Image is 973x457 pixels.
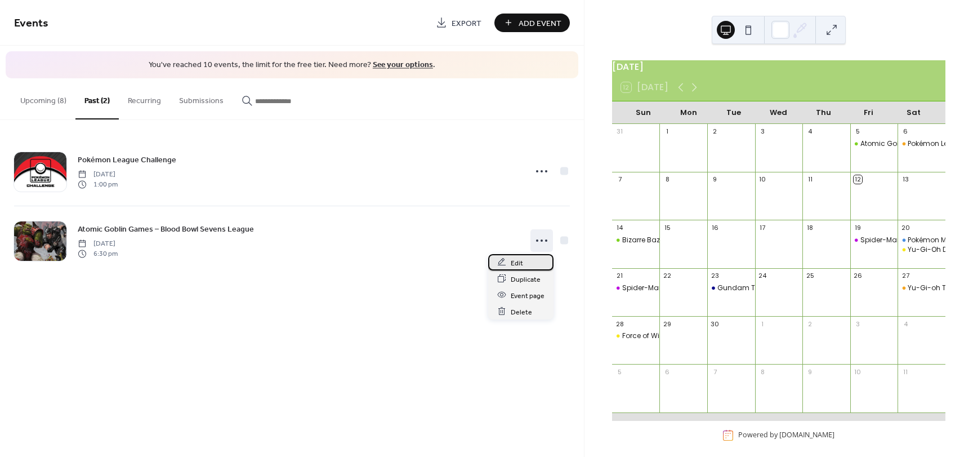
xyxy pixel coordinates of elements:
div: 4 [901,320,909,328]
div: 10 [758,175,767,184]
div: Powered by [738,431,834,440]
div: 23 [711,272,719,280]
div: 9 [806,367,814,376]
div: 2 [806,320,814,328]
span: Export [452,17,481,29]
div: 7 [615,175,624,184]
div: 6 [901,127,909,136]
div: 3 [854,320,862,328]
div: Bizarre Bazaar Game Exchange [612,236,660,245]
span: Atomic Goblin Games – Blood Bowl Sevens League [78,223,254,235]
div: 6 [663,367,671,376]
div: 31 [615,127,624,136]
div: 10 [854,367,862,376]
span: Delete [511,306,532,318]
div: 5 [615,367,624,376]
div: 8 [663,175,671,184]
div: Gundam TCG Newtype Challenge [707,283,755,293]
div: Force of Will Paradox Tournament! [622,331,739,341]
span: Event page [511,290,544,301]
div: 26 [854,272,862,280]
div: [DATE] [612,60,945,74]
div: Bizarre Bazaar Game Exchange [622,236,732,245]
div: 24 [758,272,767,280]
div: 18 [806,223,814,232]
span: 1:00 pm [78,180,118,190]
span: [DATE] [78,169,118,179]
a: Atomic Goblin Games – Blood Bowl Sevens League [78,223,254,236]
span: [DATE] [78,238,118,249]
a: Export [427,14,490,32]
div: Tue [711,101,756,124]
div: 27 [901,272,909,280]
div: 9 [711,175,719,184]
div: 8 [758,367,767,376]
div: 11 [901,367,909,376]
div: Pokémon Mega Evolutions Prerelease [898,236,945,245]
button: Past (2) [75,78,119,119]
div: Gundam TCG Newtype Challenge [717,283,834,293]
button: Recurring [119,78,170,118]
div: Sun [621,101,666,124]
div: Spider-Man Magic the Gathering Prerelease [612,283,660,293]
div: 25 [806,272,814,280]
span: 6:30 pm [78,249,118,259]
div: Atomic Goblin Games – Blood Bowl Sevens League [850,139,898,149]
div: 13 [901,175,909,184]
div: 1 [663,127,671,136]
div: 28 [615,320,624,328]
div: 22 [663,272,671,280]
div: Fri [846,101,891,124]
span: Duplicate [511,273,541,285]
div: Spider-Man Magic the Gathering Prerelease [622,283,772,293]
div: Force of Will Paradox Tournament! [612,331,660,341]
span: You've reached 10 events, the limit for the free tier. Need more? . [17,60,567,71]
div: Thu [801,101,846,124]
div: 7 [711,367,719,376]
div: 14 [615,223,624,232]
div: 4 [806,127,814,136]
div: 11 [806,175,814,184]
div: 20 [901,223,909,232]
div: Spider-Man Magic the Gathering Prerelease [850,236,898,245]
div: 2 [711,127,719,136]
div: 21 [615,272,624,280]
div: Wed [756,101,801,124]
div: 1 [758,320,767,328]
div: 30 [711,320,719,328]
span: Events [14,12,48,34]
div: 12 [854,175,862,184]
button: Submissions [170,78,233,118]
div: 29 [663,320,671,328]
a: [DOMAIN_NAME] [779,431,834,440]
div: Yu-Gi-Oh Doom of Dimensions Pre-Release [898,245,945,255]
div: Sat [891,101,936,124]
button: Upcoming (8) [11,78,75,118]
div: Pokémon League Challenge [898,139,945,149]
a: See your options [373,57,433,73]
div: Mon [666,101,711,124]
div: 15 [663,223,671,232]
div: 5 [854,127,862,136]
div: 19 [854,223,862,232]
div: 16 [711,223,719,232]
span: Edit [511,257,523,269]
span: Pokémon League Challenge [78,154,176,166]
div: Yu-Gi-oh TCG Edison Tournament [898,283,945,293]
a: Pokémon League Challenge [78,153,176,166]
div: 17 [758,223,767,232]
div: 3 [758,127,767,136]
